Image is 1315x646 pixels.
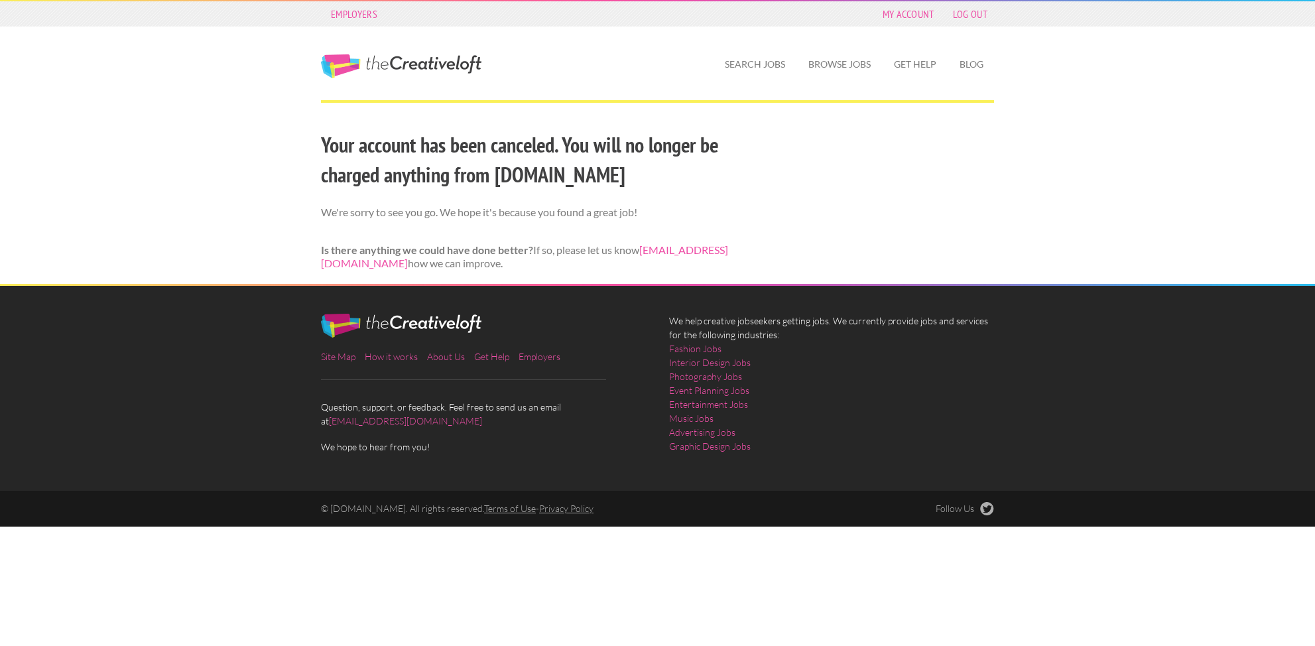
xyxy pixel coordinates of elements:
h2: Your account has been canceled. You will no longer be charged anything from [DOMAIN_NAME] [321,130,762,190]
a: Follow Us [936,502,994,515]
strong: Is there anything we could have done better? [321,243,533,256]
p: If so, please let us know how we can improve. [321,243,762,271]
a: Interior Design Jobs [669,355,751,369]
a: Advertising Jobs [669,425,735,439]
a: Graphic Design Jobs [669,439,751,453]
a: Privacy Policy [539,503,594,514]
a: Entertainment Jobs [669,397,748,411]
a: Log Out [946,5,994,23]
a: Browse Jobs [798,49,881,80]
a: Music Jobs [669,411,714,425]
a: Blog [949,49,994,80]
div: Question, support, or feedback. Feel free to send us an email at [310,314,658,454]
a: Photography Jobs [669,369,742,383]
a: Site Map [321,351,355,362]
a: How it works [365,351,418,362]
a: Search Jobs [714,49,796,80]
img: The Creative Loft [321,314,481,338]
a: My Account [876,5,941,23]
a: Get Help [474,351,509,362]
a: [EMAIL_ADDRESS][DOMAIN_NAME] [329,415,482,426]
a: Get Help [883,49,947,80]
a: [EMAIL_ADDRESS][DOMAIN_NAME] [321,243,728,270]
div: © [DOMAIN_NAME]. All rights reserved. - [310,502,832,515]
a: Fashion Jobs [669,342,721,355]
span: We hope to hear from you! [321,440,646,454]
a: The Creative Loft [321,54,481,78]
a: About Us [427,351,465,362]
a: Terms of Use [484,503,536,514]
a: Event Planning Jobs [669,383,749,397]
a: Employers [324,5,384,23]
div: We help creative jobseekers getting jobs. We currently provide jobs and services for the followin... [658,314,1006,464]
p: We're sorry to see you go. We hope it's because you found a great job! [321,206,762,220]
a: Employers [519,351,560,362]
